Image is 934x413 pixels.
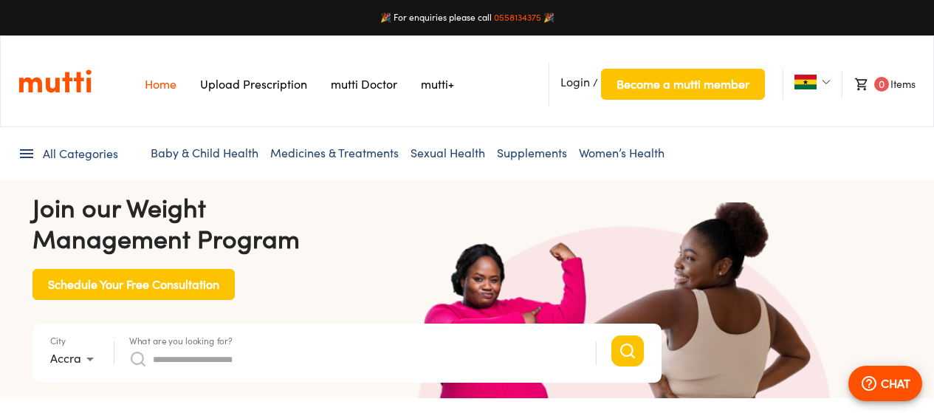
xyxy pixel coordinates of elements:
button: Schedule Your Free Consultation [32,269,235,300]
label: City [50,336,66,345]
a: 0558134375 [494,12,541,23]
a: Navigates to Home Page [145,77,176,92]
img: Logo [18,69,92,94]
img: Ghana [794,75,817,89]
button: CHAT [848,366,922,401]
p: CHAT [881,375,910,392]
a: Navigates to mutti+ page [421,77,454,92]
label: What are you looking for? [129,336,233,345]
a: Supplements [497,146,567,160]
h4: Join our Weight Management Program [32,192,662,254]
a: Navigates to Prescription Upload Page [200,77,307,92]
span: All Categories [43,146,118,163]
span: Become a mutti member [617,74,749,95]
li: / [549,63,765,106]
a: Women’s Health [579,146,665,160]
button: Search [611,335,644,366]
button: Become a mutti member [601,69,765,100]
span: Schedule Your Free Consultation [48,274,219,295]
span: Login [560,75,590,89]
li: Items [842,71,916,98]
a: Schedule Your Free Consultation [32,276,235,289]
a: Medicines & Treatments [270,146,399,160]
div: Accra [50,347,99,371]
a: Link on the logo navigates to HomePage [18,69,92,94]
a: Sexual Health [411,146,485,160]
img: Dropdown [822,78,831,86]
span: 0 [874,77,889,92]
a: Navigates to mutti doctor website [331,77,397,92]
a: Baby & Child Health [151,146,258,160]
